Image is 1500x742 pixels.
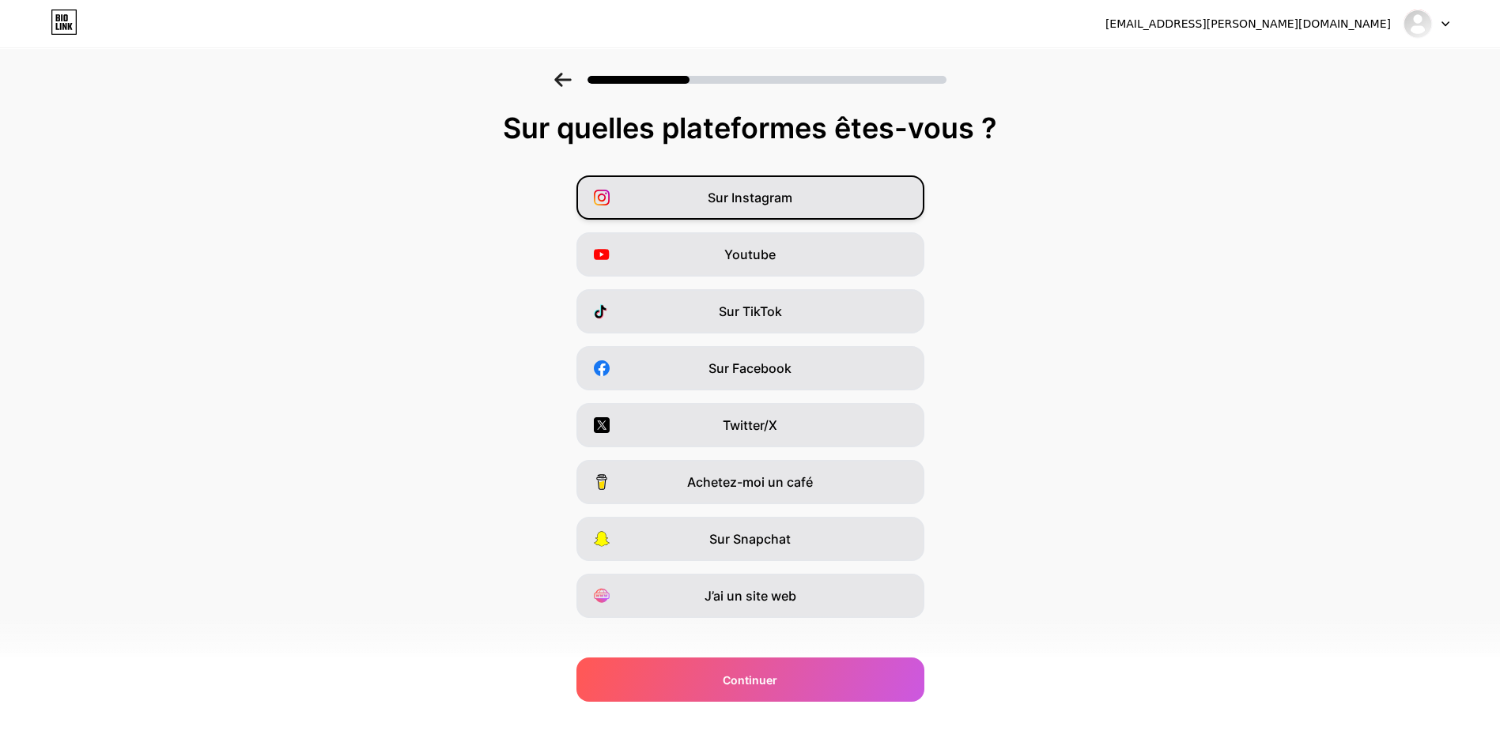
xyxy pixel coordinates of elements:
span: Sur Instagram [708,188,792,207]
span: Sur Snapchat [709,529,791,548]
div: [EMAIL_ADDRESS][PERSON_NAME][DOMAIN_NAME] [1105,16,1391,32]
div: Sur quelles plateformes êtes-vous ? [16,112,1484,144]
span: Achetez-moi un café [687,473,813,492]
span: J’ai un site web [705,586,796,605]
span: Youtube [724,245,776,264]
span: Continuer [723,672,777,688]
span: Sur TikTok [719,302,782,321]
span: Sur Facebook [708,359,792,378]
span: Twitter/X [723,416,777,435]
img: miguelderache [1403,9,1433,39]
